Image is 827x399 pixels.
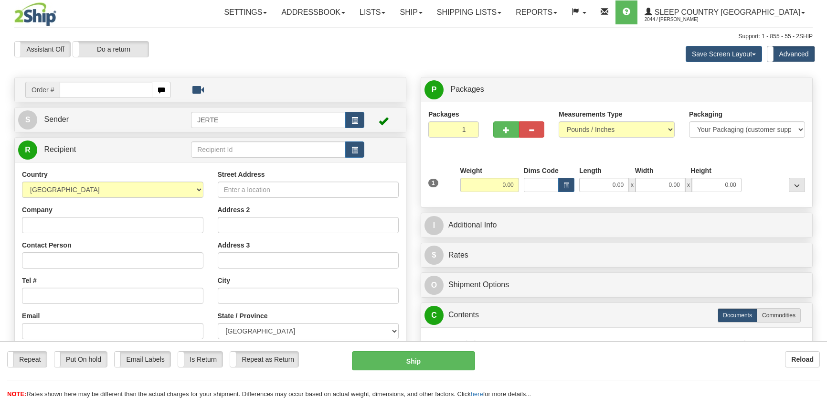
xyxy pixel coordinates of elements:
label: Do a return [73,42,148,57]
iframe: chat widget [805,151,826,248]
th: Value [732,335,757,353]
a: R Recipient [18,140,172,160]
span: Sender [44,115,69,123]
a: IAdditional Info [424,216,809,235]
label: Street Address [218,170,265,179]
button: Ship [352,351,476,370]
span: O [424,276,444,295]
label: City [218,276,230,285]
a: S Sender [18,110,191,129]
span: Order # [25,82,60,98]
b: Reload [791,356,814,363]
span: NOTE: [7,390,26,398]
label: Height [690,166,711,175]
a: Addressbook [274,0,352,24]
label: Measurements Type [559,109,623,119]
button: Save Screen Layout [686,46,762,62]
label: Email [22,311,40,321]
a: CContents [424,305,809,325]
a: OShipment Options [424,275,809,295]
a: Shipping lists [430,0,509,24]
input: Enter a location [218,182,399,198]
div: Support: 1 - 855 - 55 - 2SHIP [14,32,813,41]
span: C [424,306,444,325]
a: Ship [392,0,429,24]
a: P Packages [424,80,809,99]
label: State / Province [218,311,268,321]
label: Length [579,166,602,175]
label: Weight [460,166,482,175]
span: Packages [450,85,484,93]
label: Width [635,166,654,175]
span: 2044 / [PERSON_NAME] [645,15,716,24]
label: Address 3 [218,240,250,250]
label: Is Return [178,352,223,367]
div: ... [789,178,805,192]
span: S [18,110,37,129]
label: Dims Code [524,166,559,175]
span: $ [424,246,444,265]
label: Company [22,205,53,215]
span: Recipient [44,145,76,153]
a: here [471,390,483,398]
span: I [424,216,444,235]
span: 1 [428,179,438,187]
span: x [629,178,636,192]
label: Country [22,170,48,179]
span: P [424,80,444,99]
span: x [685,178,692,192]
span: R [18,140,37,160]
label: Contact Person [22,240,71,250]
th: Nr [428,335,444,353]
th: Description [444,335,732,353]
a: $Rates [424,246,809,265]
a: Sleep Country [GEOGRAPHIC_DATA] 2044 / [PERSON_NAME] [637,0,812,24]
img: logo2044.jpg [14,2,56,26]
label: Commodities [757,308,801,323]
label: Assistant Off [15,42,70,57]
label: Repeat [8,352,47,367]
label: Address 2 [218,205,250,215]
label: Repeat as Return [230,352,298,367]
label: Advanced [767,46,815,62]
label: Packages [428,109,459,119]
input: Sender Id [191,112,345,128]
input: Recipient Id [191,141,345,158]
label: Tel # [22,276,37,285]
span: Sleep Country [GEOGRAPHIC_DATA] [652,8,800,16]
label: Email Labels [115,352,170,367]
a: Settings [217,0,274,24]
a: Reports [509,0,564,24]
label: Documents [718,308,757,323]
label: Put On hold [54,352,107,367]
a: Lists [352,0,392,24]
button: Reload [785,351,820,367]
label: Packaging [689,109,722,119]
